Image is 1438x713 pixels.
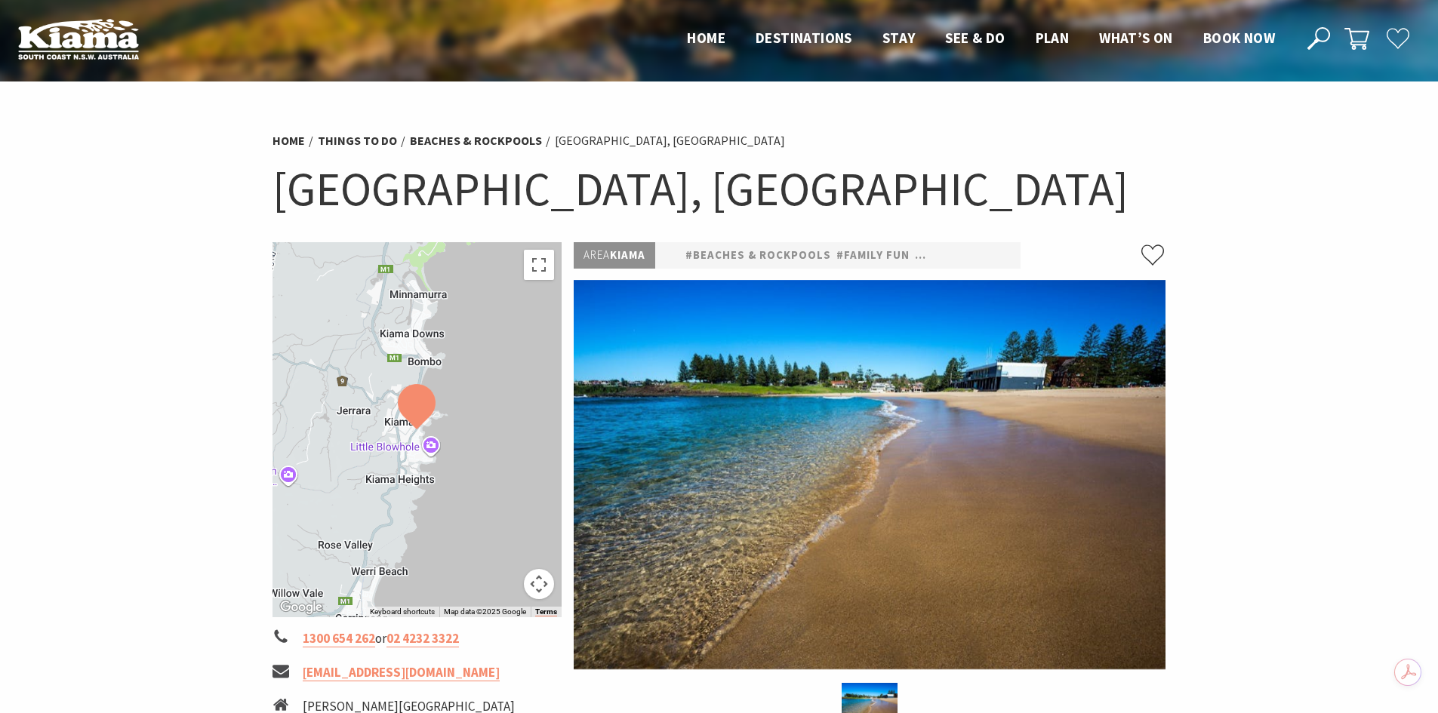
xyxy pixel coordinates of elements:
a: Home [273,133,305,149]
img: Kiama Logo [18,18,139,60]
button: Toggle fullscreen view [524,250,554,280]
img: Surf Beach [574,280,1165,669]
a: #Family Fun [836,246,910,265]
button: Map camera controls [524,569,554,599]
span: See & Do [945,29,1005,47]
li: [GEOGRAPHIC_DATA], [GEOGRAPHIC_DATA] [555,131,785,151]
p: Kiama [574,242,655,269]
span: Home [687,29,725,47]
nav: Main Menu [672,26,1290,51]
span: Plan [1036,29,1070,47]
span: Destinations [756,29,852,47]
h1: [GEOGRAPHIC_DATA], [GEOGRAPHIC_DATA] [273,158,1166,220]
button: Keyboard shortcuts [370,607,435,617]
li: or [273,628,562,649]
span: Area [584,247,610,262]
a: Open this area in Google Maps (opens a new window) [276,598,326,617]
a: #Beaches & Rockpools [685,246,831,265]
span: What’s On [1099,29,1173,47]
a: Beaches & Rockpools [410,133,542,149]
a: 1300 654 262 [303,630,375,647]
a: [EMAIL_ADDRESS][DOMAIN_NAME] [303,664,500,681]
a: 02 4232 3322 [386,630,459,647]
span: Map data ©2025 Google [444,607,526,616]
img: Google [276,598,326,617]
span: Book now [1203,29,1275,47]
span: Stay [882,29,916,47]
a: #Natural Attractions [915,246,1062,265]
a: Terms (opens in new tab) [535,607,557,616]
a: Things To Do [318,133,397,149]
